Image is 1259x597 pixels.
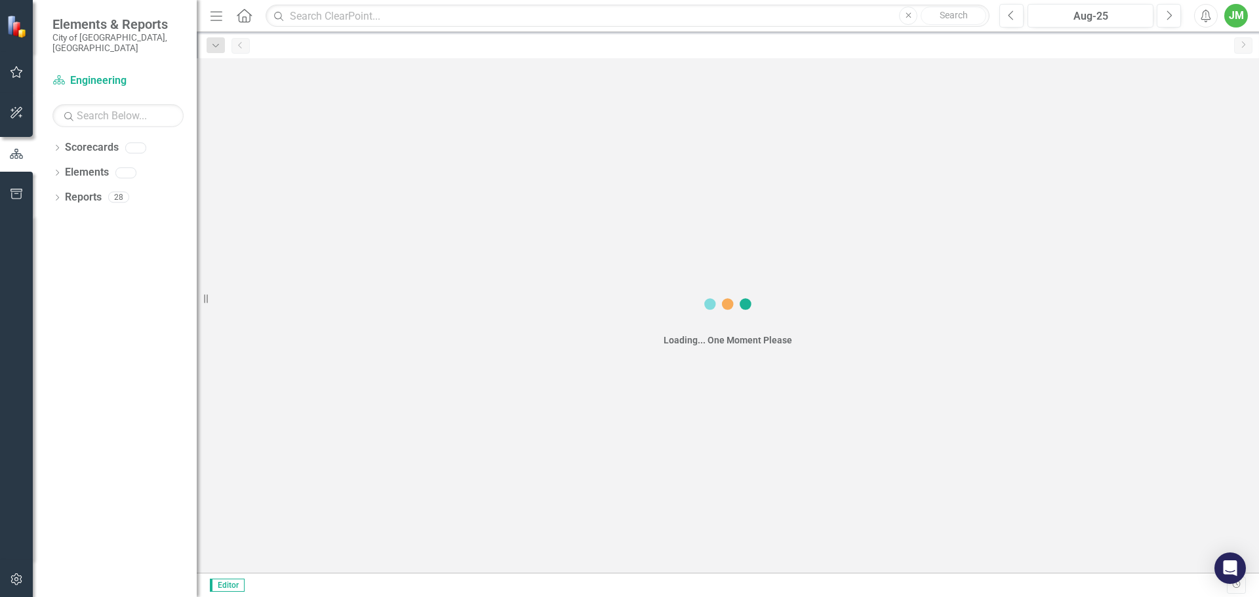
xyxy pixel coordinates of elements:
div: Aug-25 [1032,9,1149,24]
input: Search ClearPoint... [266,5,989,28]
a: Scorecards [65,140,119,155]
small: City of [GEOGRAPHIC_DATA], [GEOGRAPHIC_DATA] [52,32,184,54]
a: Engineering [52,73,184,88]
span: Editor [210,579,245,592]
button: JM [1224,4,1248,28]
div: 28 [108,192,129,203]
span: Search [940,10,968,20]
img: ClearPoint Strategy [7,15,30,38]
span: Elements & Reports [52,16,184,32]
input: Search Below... [52,104,184,127]
div: Loading... One Moment Please [664,334,792,347]
button: Search [921,7,986,25]
a: Reports [65,190,102,205]
div: Open Intercom Messenger [1214,552,1246,584]
button: Aug-25 [1028,4,1153,28]
a: Elements [65,165,109,180]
